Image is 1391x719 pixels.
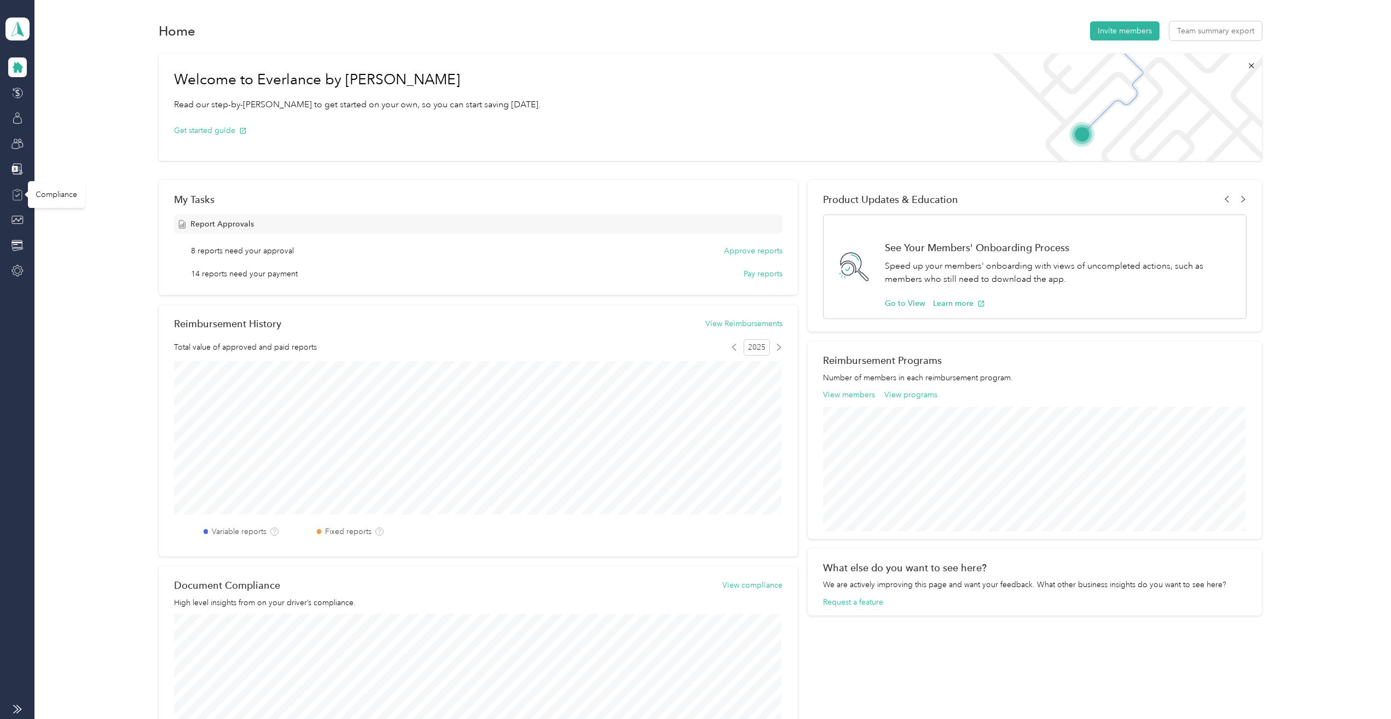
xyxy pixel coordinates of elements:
h2: Reimbursement Programs [823,355,1247,366]
h2: Document Compliance [174,579,280,591]
span: Total value of approved and paid reports [174,341,317,353]
button: Team summary export [1169,21,1262,40]
span: 8 reports need your approval [191,245,294,257]
label: Fixed reports [325,526,372,537]
h2: Reimbursement History [174,318,281,329]
button: Learn more [933,298,985,309]
div: Compliance [28,181,85,208]
button: View members [823,389,875,401]
button: Go to View [885,298,925,309]
button: View compliance [722,579,783,591]
p: Read our step-by-[PERSON_NAME] to get started on your own, so you can start saving [DATE]. [174,98,541,112]
button: Get started guide [174,125,247,136]
label: Variable reports [212,526,266,537]
img: Welcome to everlance [981,54,1262,161]
span: Report Approvals [190,218,254,230]
div: What else do you want to see here? [823,562,1247,573]
button: View Reimbursements [705,318,783,329]
button: Request a feature [823,596,883,608]
button: Approve reports [724,245,783,257]
iframe: Everlance-gr Chat Button Frame [1330,658,1391,719]
div: We are actively improving this page and want your feedback. What other business insights do you w... [823,579,1247,590]
button: View programs [884,389,937,401]
span: 14 reports need your payment [191,268,298,280]
span: 2025 [744,339,770,356]
span: Product Updates & Education [823,194,958,205]
p: High level insights from on your driver’s compliance. [174,597,783,608]
p: Speed up your members' onboarding with views of uncompleted actions, such as members who still ne... [885,259,1234,286]
h1: Home [159,25,195,37]
p: Number of members in each reimbursement program. [823,372,1247,384]
div: My Tasks [174,194,783,205]
h1: See Your Members' Onboarding Process [885,242,1234,253]
h1: Welcome to Everlance by [PERSON_NAME] [174,71,541,89]
button: Invite members [1090,21,1160,40]
button: Pay reports [744,268,783,280]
